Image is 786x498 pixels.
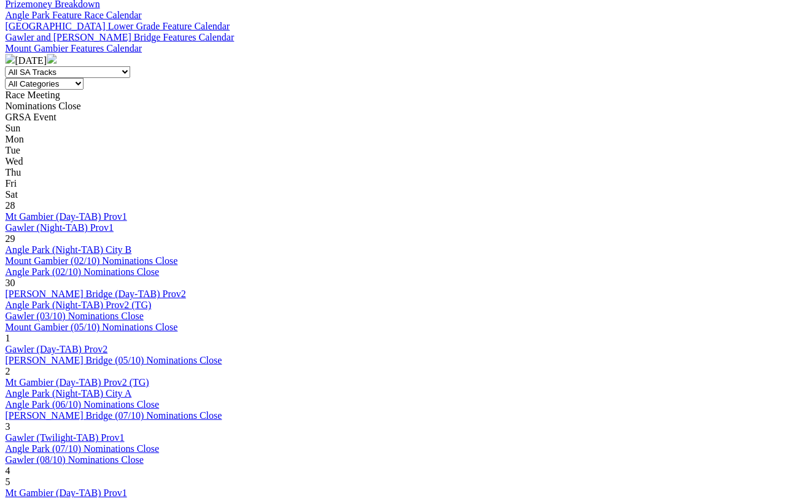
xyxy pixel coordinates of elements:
[5,377,149,387] a: Mt Gambier (Day-TAB) Prov2 (TG)
[5,278,15,288] span: 30
[5,32,234,42] a: Gawler and [PERSON_NAME] Bridge Features Calendar
[5,90,781,101] div: Race Meeting
[5,255,177,266] a: Mount Gambier (02/10) Nominations Close
[5,145,781,156] div: Tue
[5,322,177,332] a: Mount Gambier (05/10) Nominations Close
[5,189,781,200] div: Sat
[5,54,781,66] div: [DATE]
[5,333,10,343] span: 1
[5,10,141,20] a: Angle Park Feature Race Calendar
[5,123,781,134] div: Sun
[5,344,107,354] a: Gawler (Day-TAB) Prov2
[5,54,15,64] img: chevron-left-pager-white.svg
[5,156,781,167] div: Wed
[5,200,15,211] span: 28
[5,366,10,376] span: 2
[5,388,131,399] a: Angle Park (Night-TAB) City A
[5,289,185,299] a: [PERSON_NAME] Bridge (Day-TAB) Prov2
[5,178,781,189] div: Fri
[5,21,230,31] a: [GEOGRAPHIC_DATA] Lower Grade Feature Calendar
[5,443,159,454] a: Angle Park (07/10) Nominations Close
[5,134,781,145] div: Mon
[5,465,10,476] span: 4
[5,244,131,255] a: Angle Park (Night-TAB) City B
[5,112,781,123] div: GRSA Event
[5,211,126,222] a: Mt Gambier (Day-TAB) Prov1
[5,267,159,277] a: Angle Park (02/10) Nominations Close
[5,399,159,410] a: Angle Park (06/10) Nominations Close
[5,454,143,465] a: Gawler (08/10) Nominations Close
[5,43,142,53] a: Mount Gambier Features Calendar
[5,300,151,310] a: Angle Park (Night-TAB) Prov2 (TG)
[5,410,222,421] a: [PERSON_NAME] Bridge (07/10) Nominations Close
[5,311,143,321] a: Gawler (03/10) Nominations Close
[5,355,222,365] a: [PERSON_NAME] Bridge (05/10) Nominations Close
[5,233,15,244] span: 29
[47,54,56,64] img: chevron-right-pager-white.svg
[5,421,10,432] span: 3
[5,101,781,112] div: Nominations Close
[5,488,126,498] a: Mt Gambier (Day-TAB) Prov1
[5,432,124,443] a: Gawler (Twilight-TAB) Prov1
[5,222,113,233] a: Gawler (Night-TAB) Prov1
[5,167,781,178] div: Thu
[5,477,10,487] span: 5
